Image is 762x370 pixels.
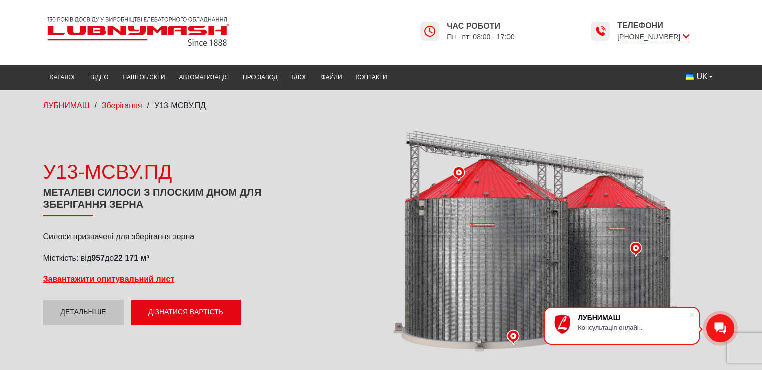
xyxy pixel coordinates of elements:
div: У13-МСВУ.ПД [43,158,316,186]
h1: Металеві силоси з плоским дном для зберігання зерна [43,186,316,216]
span: [PHONE_NUMBER] [617,32,690,42]
img: Lubnymash [43,13,233,50]
div: ЛУБНИМАШ [578,314,689,322]
span: UK [696,71,707,82]
a: ЛУБНИМАШ [43,101,90,110]
a: Автоматизація [172,68,236,87]
a: Детальніше [43,300,124,325]
strong: 957 [91,254,105,262]
p: Силоси призначені для зберігання зерна [43,231,316,242]
a: Відео [83,68,115,87]
span: Телефони [617,20,690,31]
a: Блог [284,68,314,87]
a: Наші об’єкти [115,68,172,87]
a: Про завод [236,68,284,87]
img: Lubnymash time icon [424,25,436,37]
a: Контакти [349,68,394,87]
img: Українська [686,74,694,80]
a: Каталог [43,68,83,87]
span: Час роботи [447,21,515,32]
button: UK [679,68,719,86]
button: Дізнатися вартість [131,300,241,325]
div: Консультація онлайн. [578,324,689,331]
a: Зберігання [102,101,142,110]
strong: 22 171 м³ [114,254,149,262]
p: Місткість: від до [43,253,316,264]
span: / [94,101,96,110]
span: Пн - пт: 08:00 - 17:00 [447,32,515,42]
span: У13-МСВУ.ПД [154,101,206,110]
a: Завантажити опитувальний лист [43,275,175,283]
img: Lubnymash time icon [594,25,606,37]
a: Файли [314,68,349,87]
span: / [147,101,149,110]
